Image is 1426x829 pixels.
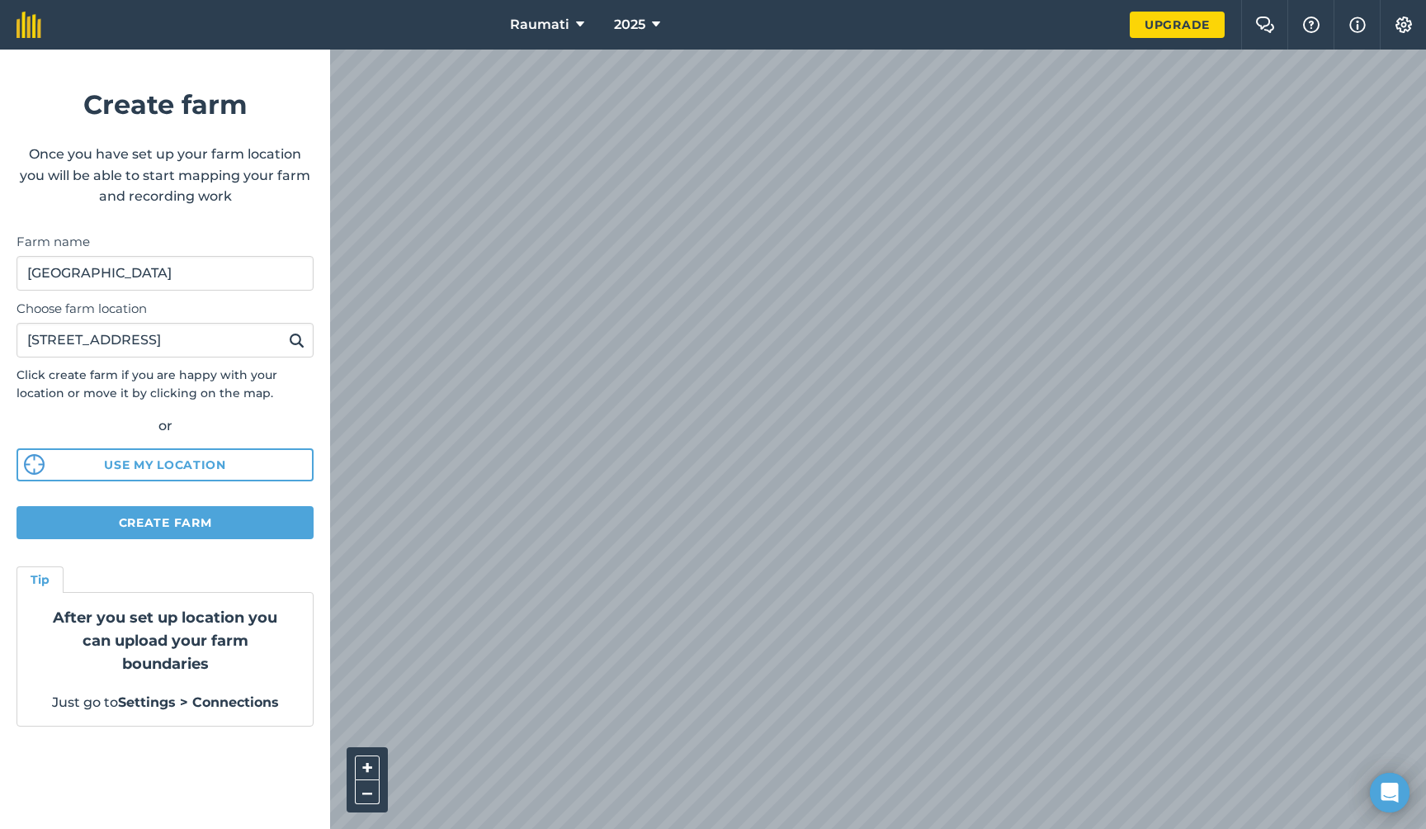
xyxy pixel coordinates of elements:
[1394,17,1414,33] img: A cog icon
[1130,12,1225,38] a: Upgrade
[17,448,314,481] button: Use my location
[118,694,279,710] strong: Settings > Connections
[614,15,645,35] span: 2025
[17,144,314,207] p: Once you have set up your farm location you will be able to start mapping your farm and recording...
[24,454,45,475] img: svg%3e
[17,299,314,319] label: Choose farm location
[17,256,314,291] input: Farm name
[17,232,314,252] label: Farm name
[510,15,569,35] span: Raumati
[1349,15,1366,35] img: svg+xml;base64,PHN2ZyB4bWxucz0iaHR0cDovL3d3dy53My5vcmcvMjAwMC9zdmciIHdpZHRoPSIxNyIgaGVpZ2h0PSIxNy...
[289,330,305,350] img: svg+xml;base64,PHN2ZyB4bWxucz0iaHR0cDovL3d3dy53My5vcmcvMjAwMC9zdmciIHdpZHRoPSIxOSIgaGVpZ2h0PSIyNC...
[31,571,50,589] h4: Tip
[53,609,277,673] strong: After you set up location you can upload your farm boundaries
[17,12,41,38] img: fieldmargin Logo
[1255,17,1275,33] img: Two speech bubbles overlapping with the left bubble in the forefront
[355,756,380,780] button: +
[17,323,314,358] input: Enter your farm’s address
[17,506,314,539] button: Create farm
[17,366,314,403] p: Click create farm if you are happy with your location or move it by clicking on the map.
[37,692,293,713] p: Just go to
[1301,17,1321,33] img: A question mark icon
[17,83,314,126] h1: Create farm
[355,780,380,804] button: –
[17,415,314,437] div: or
[1370,773,1409,812] div: Open Intercom Messenger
